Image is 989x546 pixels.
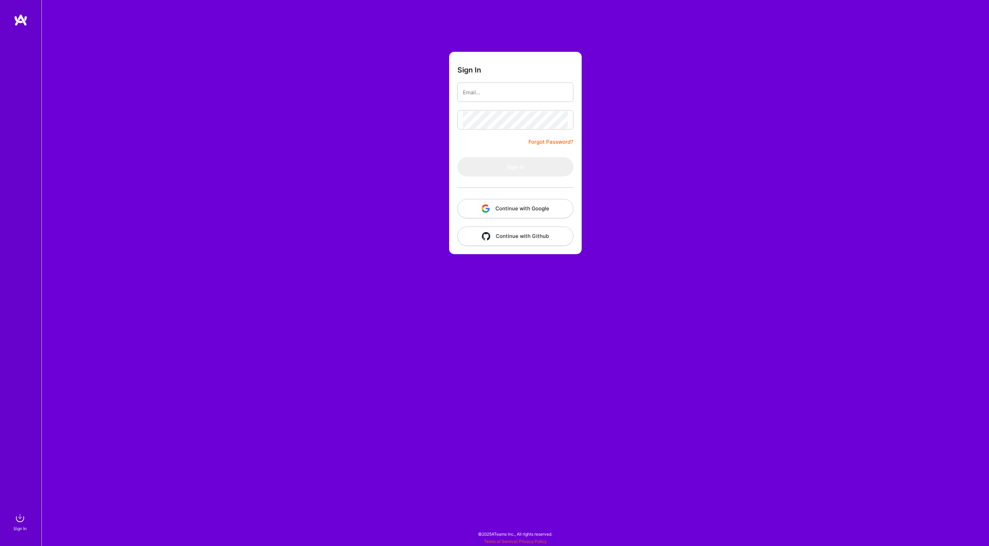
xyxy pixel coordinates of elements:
[529,138,573,146] a: Forgot Password?
[484,539,547,544] span: |
[14,14,28,26] img: logo
[463,84,568,101] input: Email...
[457,66,481,74] h3: Sign In
[13,511,27,525] img: sign in
[482,232,490,240] img: icon
[457,157,573,176] button: Sign In
[519,539,547,544] a: Privacy Policy
[13,525,27,532] div: Sign In
[482,204,490,213] img: icon
[41,525,989,543] div: © 2025 ATeams Inc., All rights reserved.
[457,199,573,218] button: Continue with Google
[484,539,516,544] a: Terms of Service
[14,511,27,532] a: sign inSign In
[457,227,573,246] button: Continue with Github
